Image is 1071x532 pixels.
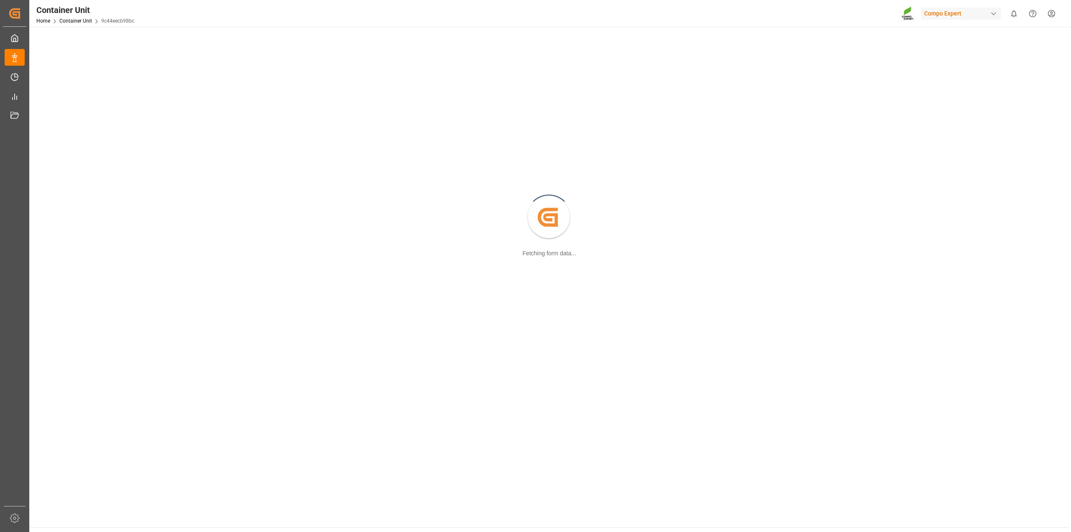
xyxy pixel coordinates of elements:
[902,6,915,21] img: Screenshot%202023-09-29%20at%2010.02.21.png_1712312052.png
[36,4,134,16] div: Container Unit
[523,249,576,258] div: Fetching form data...
[921,5,1004,21] button: Compo Expert
[36,18,50,24] a: Home
[921,8,1001,20] div: Compo Expert
[1004,4,1023,23] button: show 0 new notifications
[1023,4,1042,23] button: Help Center
[59,18,92,24] a: Container Unit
